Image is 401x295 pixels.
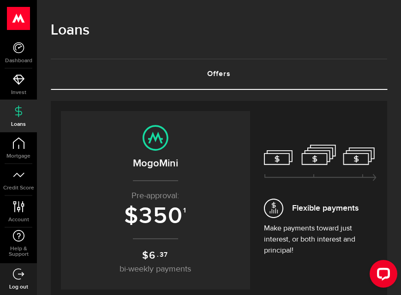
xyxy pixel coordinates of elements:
span: $ [142,249,149,262]
h2: MogoMini [70,156,241,171]
span: 350 [139,202,183,230]
sup: .37 [157,250,168,260]
span: Flexible payments [292,202,359,214]
span: $ [124,202,139,230]
p: Pre-approval: [70,190,241,202]
sup: 1 [183,206,187,215]
ul: Tabs Navigation [51,59,387,90]
a: Offers [51,59,387,89]
h1: Loans [51,18,387,42]
span: bi-weekly payments [120,265,191,273]
p: Make payments toward just interest, or both interest and principal! [264,223,377,256]
span: 6 [149,249,156,262]
iframe: LiveChat chat widget [362,256,401,295]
